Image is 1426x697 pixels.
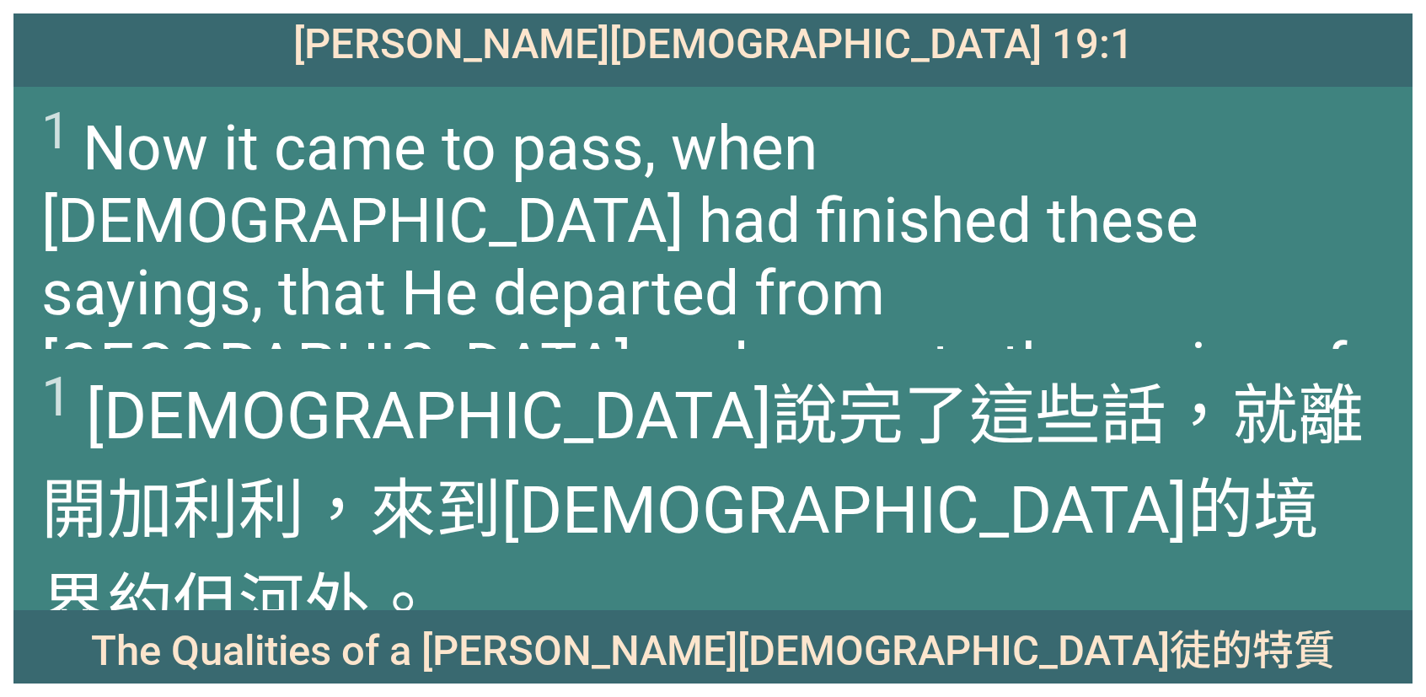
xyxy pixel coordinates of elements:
[41,472,1319,643] wg1519: [DEMOGRAPHIC_DATA]
[370,566,436,643] wg4008: 。
[293,20,1134,68] span: [PERSON_NAME][DEMOGRAPHIC_DATA] 19:1
[41,472,1319,643] wg3332: 加利利
[41,362,1385,646] span: [DEMOGRAPHIC_DATA]
[91,617,1335,677] span: The Qualities of a [PERSON_NAME][DEMOGRAPHIC_DATA]徒的特質
[41,472,1319,643] wg1056: ，來
[41,378,1364,643] wg5055: 這些
[41,101,1385,547] span: Now it came to pass, when [DEMOGRAPHIC_DATA] had finished these sayings, that He departed from [G...
[41,378,1364,643] wg5128: 話
[41,101,70,161] sup: 1
[107,566,436,643] wg3725: 約但河
[41,378,1364,643] wg2424: 說完了
[41,378,1364,643] wg3056: ，就離開
[304,566,436,643] wg2446: 外
[41,472,1319,643] wg2064: 到
[41,365,72,429] sup: 1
